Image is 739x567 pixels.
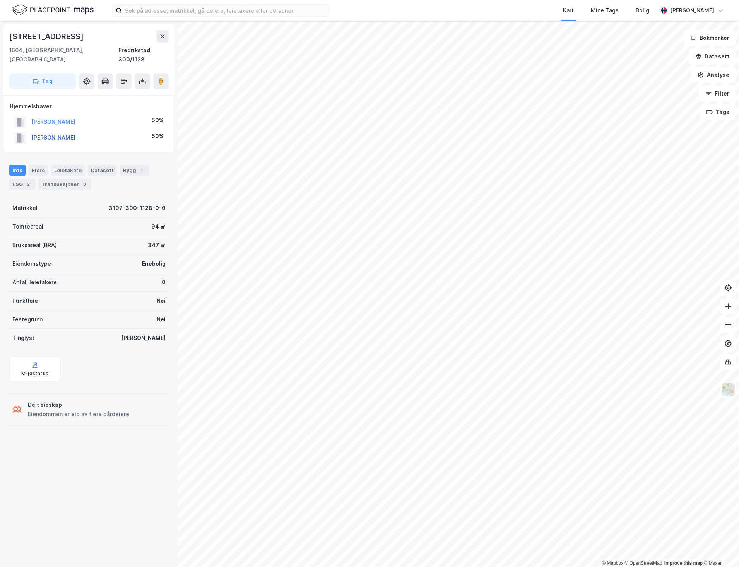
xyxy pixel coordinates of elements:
a: OpenStreetMap [625,560,662,566]
div: 50% [152,132,164,141]
div: [PERSON_NAME] [670,6,714,15]
div: Eiendommen er eid av flere gårdeiere [28,410,129,419]
div: Tinglyst [12,333,34,343]
button: Analyse [691,67,736,83]
div: 1 [138,166,145,174]
img: logo.f888ab2527a4732fd821a326f86c7f29.svg [12,3,94,17]
div: Kart [563,6,574,15]
div: Bygg [120,165,149,176]
button: Tag [9,73,76,89]
div: Nei [157,315,166,324]
div: Punktleie [12,296,38,306]
div: Enebolig [142,259,166,268]
input: Søk på adresse, matrikkel, gårdeiere, leietakere eller personer [122,5,328,16]
button: Datasett [689,49,736,64]
div: Fredrikstad, 300/1128 [118,46,169,64]
div: 94 ㎡ [151,222,166,231]
div: Matrikkel [12,203,38,213]
div: Bruksareal (BRA) [12,241,57,250]
div: Datasett [88,165,117,176]
div: Kontrollprogram for chat [700,530,739,567]
div: 2 [24,180,32,188]
div: ESG [9,179,35,190]
div: Eiere [29,165,48,176]
div: Mine Tags [591,6,619,15]
a: Improve this map [664,560,703,566]
div: Hjemmelshaver [10,102,168,111]
div: Antall leietakere [12,278,57,287]
div: [PERSON_NAME] [121,333,166,343]
button: Tags [700,104,736,120]
a: Mapbox [602,560,623,566]
div: 0 [162,278,166,287]
div: Transaksjoner [38,179,91,190]
div: Bolig [636,6,649,15]
div: Delt eieskap [28,400,129,410]
button: Filter [699,86,736,101]
div: [STREET_ADDRESS] [9,30,85,43]
div: 3107-300-1128-0-0 [109,203,166,213]
div: 1604, [GEOGRAPHIC_DATA], [GEOGRAPHIC_DATA] [9,46,118,64]
div: 8 [80,180,88,188]
div: 347 ㎡ [148,241,166,250]
div: 50% [152,116,164,125]
button: Bokmerker [684,30,736,46]
div: Info [9,165,26,176]
iframe: Chat Widget [700,530,739,567]
div: Eiendomstype [12,259,51,268]
div: Leietakere [51,165,85,176]
div: Festegrunn [12,315,43,324]
div: Tomteareal [12,222,43,231]
img: Z [721,383,736,397]
div: Nei [157,296,166,306]
div: Miljøstatus [21,371,48,377]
